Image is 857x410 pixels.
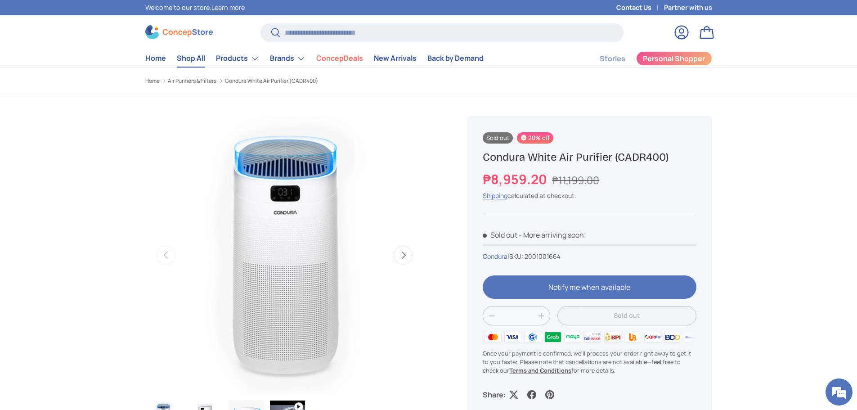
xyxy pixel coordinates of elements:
p: Welcome to our store. [145,3,245,13]
a: Learn more [211,3,245,12]
img: billease [583,330,602,343]
p: Share: [483,389,506,400]
a: New Arrivals [374,50,417,67]
a: Condura [483,252,507,261]
a: ConcepDeals [316,50,363,67]
summary: Brands [265,50,311,68]
img: visa [503,330,523,343]
span: SKU: [509,252,523,261]
a: Terms and Conditions [509,366,571,374]
a: Air Purifiers & Filters [168,78,216,84]
div: Minimize live chat window [148,5,169,26]
span: | [507,252,561,261]
a: Contact Us [616,3,664,13]
a: Shop All [177,50,205,67]
a: Shipping [483,191,507,200]
a: Home [145,50,166,67]
img: qrph [642,330,662,343]
span: 2001001664 [525,252,561,261]
img: ConcepStore [145,25,213,39]
img: ubp [623,330,642,343]
a: Partner with us [664,3,712,13]
div: Chat with us now [47,50,151,62]
h1: Condura White Air Purifier (CADR400) [483,150,696,164]
img: grabpay [543,330,562,343]
summary: Products [211,50,265,68]
span: Personal Shopper [643,55,705,62]
textarea: Type your message and hit 'Enter' [4,246,171,277]
img: master [483,330,503,343]
span: Sold out [483,230,517,240]
img: maya [563,330,583,343]
a: Personal Shopper [636,51,712,66]
img: gcash [523,330,543,343]
a: Stories [600,50,625,68]
nav: Primary [145,50,484,68]
img: bpi [603,330,623,343]
p: Once your payment is confirmed, we'll process your order right away to get it to you faster. Plea... [483,349,696,375]
span: Sold out [483,132,513,144]
img: bdo [663,330,682,343]
s: ₱11,199.00 [552,173,599,187]
a: Back by Demand [427,50,484,67]
span: 20% off [517,132,553,144]
p: - More arriving soon! [519,230,586,240]
a: Home [145,78,160,84]
nav: Secondary [578,50,712,68]
a: Condura White Air Purifier (CADR400) [225,78,318,84]
button: Sold out [557,306,696,325]
strong: ₱8,959.20 [483,170,549,188]
span: We're online! [52,113,124,204]
img: metrobank [682,330,702,343]
nav: Breadcrumbs [145,77,446,85]
div: calculated at checkout. [483,191,696,200]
